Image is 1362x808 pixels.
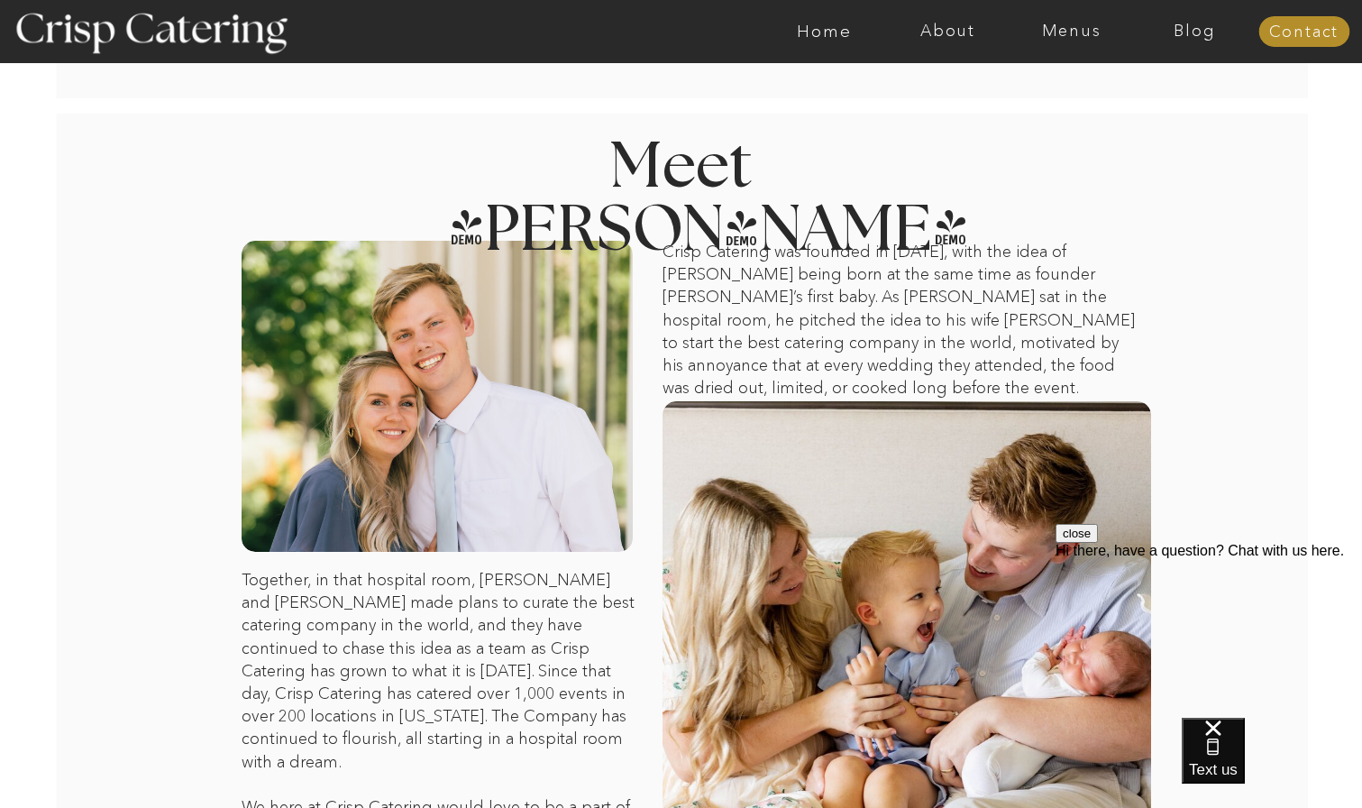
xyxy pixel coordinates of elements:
iframe: podium webchat widget prompt [1056,524,1362,740]
a: Home [763,23,886,41]
p: Crisp Catering was founded in [DATE], with the idea of [PERSON_NAME] being born at the same time ... [663,241,1140,401]
a: Contact [1258,23,1349,41]
iframe: podium webchat widget bubble [1182,718,1362,808]
a: Menus [1010,23,1133,41]
a: Blog [1133,23,1257,41]
a: About [886,23,1010,41]
h2: Meet [PERSON_NAME] [448,136,915,207]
